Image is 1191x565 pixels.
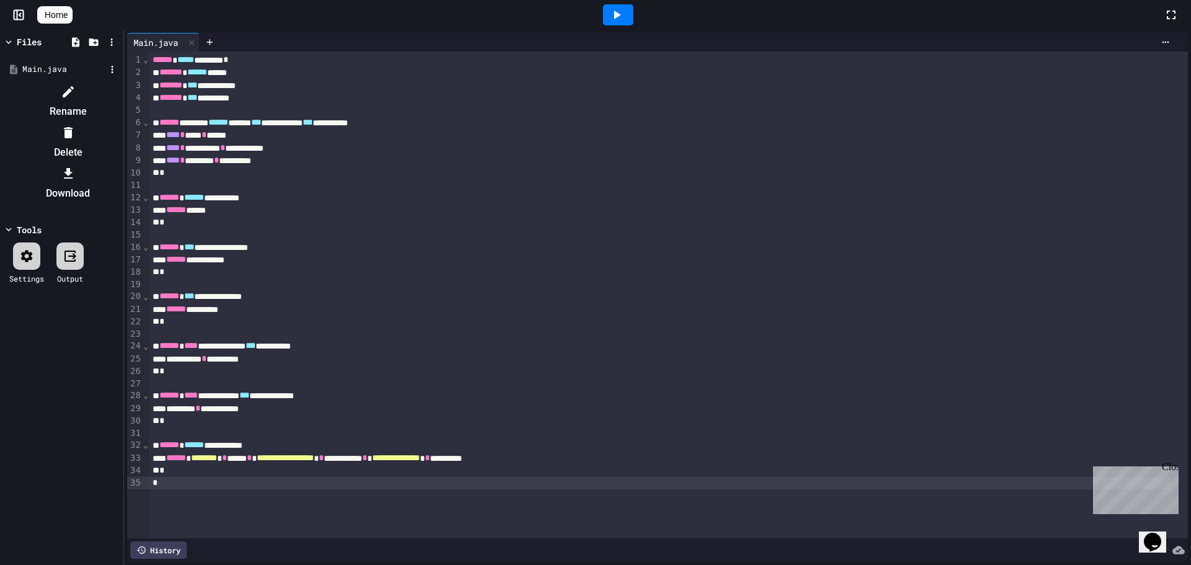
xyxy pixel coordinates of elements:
[143,440,149,450] span: Fold line
[127,365,143,378] div: 26
[127,340,143,352] div: 24
[127,36,184,49] div: Main.java
[16,82,120,122] li: Rename
[127,427,143,440] div: 31
[143,192,149,202] span: Fold line
[127,66,143,79] div: 2
[127,389,143,402] div: 28
[127,79,143,92] div: 3
[130,541,187,559] div: History
[127,142,143,154] div: 8
[127,104,143,117] div: 5
[127,477,143,489] div: 35
[127,465,143,477] div: 34
[127,439,143,452] div: 32
[127,266,143,278] div: 18
[127,328,143,340] div: 23
[127,154,143,167] div: 9
[127,167,143,179] div: 10
[127,216,143,229] div: 14
[127,241,143,254] div: 16
[127,278,143,291] div: 19
[143,291,149,301] span: Fold line
[127,403,143,415] div: 29
[1088,461,1179,514] iframe: chat widget
[127,54,143,66] div: 1
[45,9,68,21] span: Home
[143,242,149,252] span: Fold line
[127,254,143,266] div: 17
[127,353,143,365] div: 25
[127,452,143,465] div: 33
[127,229,143,241] div: 15
[127,192,143,204] div: 12
[127,117,143,129] div: 6
[127,303,143,316] div: 21
[1139,515,1179,553] iframe: chat widget
[9,273,44,284] div: Settings
[143,117,149,127] span: Fold line
[127,33,200,51] div: Main.java
[127,316,143,328] div: 22
[5,5,86,79] div: Chat with us now!Close
[37,6,73,24] a: Home
[16,123,120,162] li: Delete
[127,92,143,104] div: 4
[127,179,143,192] div: 11
[127,290,143,303] div: 20
[16,164,120,203] li: Download
[127,204,143,216] div: 13
[17,35,42,48] div: Files
[143,55,149,65] span: Fold line
[17,223,42,236] div: Tools
[127,415,143,427] div: 30
[127,378,143,390] div: 27
[22,63,105,76] div: Main.java
[143,390,149,400] span: Fold line
[57,273,83,284] div: Output
[127,129,143,141] div: 7
[143,341,149,351] span: Fold line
